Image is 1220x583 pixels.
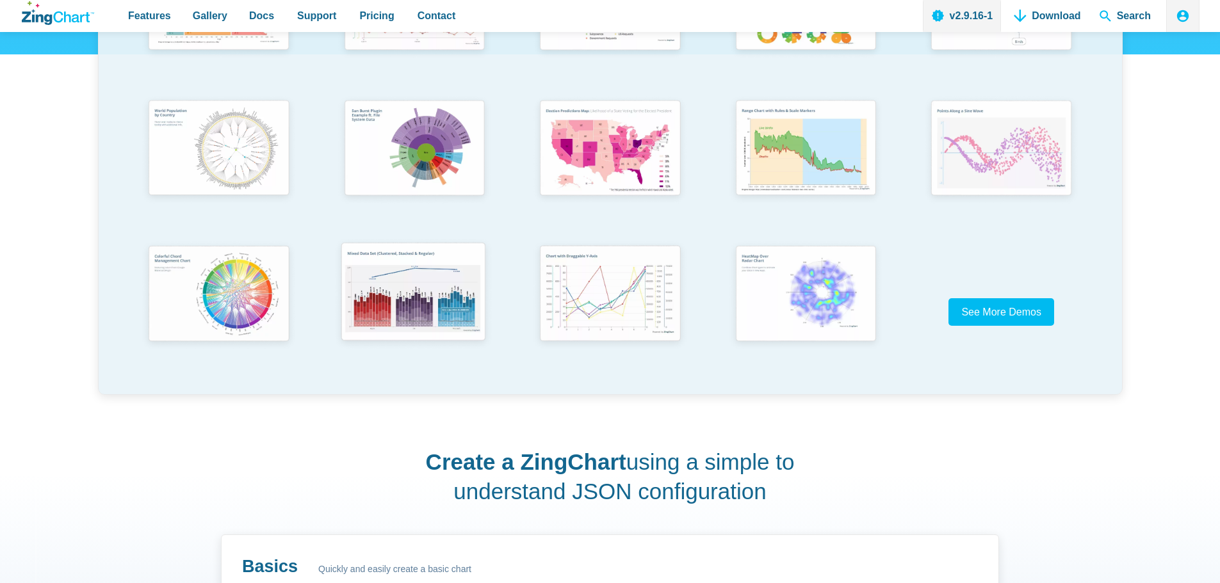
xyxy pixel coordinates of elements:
span: Features [128,7,171,24]
a: Range Chart with Rultes & Scale Markers [708,94,904,239]
h3: Basics [242,555,298,578]
a: Colorful Chord Management Chart [121,239,317,385]
span: Gallery [193,7,227,24]
a: Election Predictions Map [512,94,708,239]
h2: using a simple to understand JSON configuration [423,447,797,506]
img: Colorful Chord Management Chart [140,239,297,351]
span: See More Demos [961,307,1041,317]
img: Heatmap Over Radar Chart [728,239,884,351]
img: Chart with Draggable Y-Axis [532,239,688,351]
span: Support [297,7,336,24]
img: World Population by Country [140,94,297,206]
img: Range Chart with Rultes & Scale Markers [728,94,884,206]
img: Sun Burst Plugin Example ft. File System Data [336,94,492,205]
img: Points Along a Sine Wave [923,94,1079,205]
a: See More Demos [948,298,1054,326]
a: ZingChart Logo. Click to return to the homepage [22,1,94,25]
span: Docs [249,7,274,24]
strong: Create a ZingChart [426,449,626,474]
a: World Population by Country [121,94,317,239]
a: Mixed Data Set (Clustered, Stacked, and Regular) [316,239,512,385]
span: Pricing [359,7,394,24]
span: Quickly and easily create a basic chart [318,562,471,577]
a: Points Along a Sine Wave [904,94,1100,239]
img: Election Predictions Map [532,94,688,205]
a: Chart with Draggable Y-Axis [512,239,708,385]
a: Heatmap Over Radar Chart [708,239,904,385]
img: Mixed Data Set (Clustered, Stacked, and Regular) [332,236,494,351]
a: Sun Burst Plugin Example ft. File System Data [316,94,512,239]
span: Contact [418,7,456,24]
